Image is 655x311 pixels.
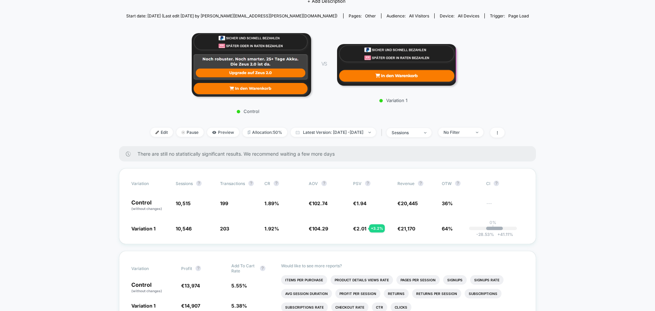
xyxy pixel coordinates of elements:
button: ? [494,181,499,186]
span: Variation [131,263,169,273]
span: 41.11 % [494,232,513,237]
span: Preview [207,128,239,137]
span: Page Load [508,13,529,18]
img: Control main [192,33,311,97]
span: Latest Version: [DATE] - [DATE] [291,128,376,137]
div: Trigger: [490,13,529,18]
button: ? [274,181,279,186]
span: Sessions [176,181,193,186]
span: 5.38 % [231,303,247,309]
span: 36% [442,200,453,206]
div: No Filter [443,130,471,135]
li: Pages Per Session [396,275,440,285]
span: € [181,283,200,288]
button: ? [260,266,265,271]
span: all devices [458,13,479,18]
span: CI [486,181,524,186]
img: calendar [296,131,300,134]
span: € [309,226,328,231]
img: rebalance [248,130,250,134]
span: Edit [150,128,173,137]
span: 10,546 [176,226,192,231]
span: 64% [442,226,453,231]
span: 1.94 [356,200,366,206]
li: Product Details Views Rate [331,275,393,285]
span: --- [486,201,524,211]
span: + [497,232,500,237]
span: Transactions [220,181,245,186]
span: CR [264,181,270,186]
span: € [353,200,366,206]
span: € [181,303,200,309]
div: sessions [392,130,419,135]
button: ? [195,266,201,271]
span: | [379,128,387,138]
span: Variation [131,181,169,186]
span: VS [321,61,327,67]
img: end [368,132,371,133]
li: Returns Per Session [412,289,461,298]
p: Control [188,109,308,114]
li: Profit Per Session [335,289,380,298]
p: Variation 1 [334,98,453,103]
span: 20,445 [401,200,418,206]
img: end [424,132,426,133]
img: edit [156,131,159,134]
button: ? [455,181,461,186]
span: 10,515 [176,200,191,206]
span: 104.29 [312,226,328,231]
span: 199 [220,200,228,206]
span: Add To Cart Rate [231,263,257,273]
span: Pause [176,128,204,137]
span: Allocation: 50% [243,128,287,137]
span: (without changes) [131,289,162,293]
div: Audience: [387,13,429,18]
span: € [309,200,327,206]
span: 5.55 % [231,283,247,288]
span: AOV [309,181,318,186]
li: Returns [384,289,409,298]
span: OTW [442,181,479,186]
span: € [397,200,418,206]
span: 1.92 % [264,226,279,231]
span: 21,170 [401,226,415,231]
span: 102.74 [312,200,327,206]
span: 13,974 [185,283,200,288]
span: other [365,13,376,18]
li: Signups Rate [470,275,504,285]
span: All Visitors [409,13,429,18]
p: 0% [490,220,496,225]
span: 2.01 [356,226,366,231]
p: Would like to see more reports? [281,263,524,268]
p: | [492,225,494,230]
span: Start date: [DATE] (Last edit [DATE] by [PERSON_NAME][EMAIL_ADDRESS][PERSON_NAME][DOMAIN_NAME]) [126,13,337,18]
span: Variation 1 [131,226,156,231]
span: 1.89 % [264,200,279,206]
button: ? [196,181,202,186]
img: end [181,131,185,134]
button: ? [248,181,254,186]
p: Control [131,200,169,211]
span: PSV [353,181,362,186]
div: + 3.2 % [369,224,385,232]
span: 14,907 [185,303,200,309]
button: ? [418,181,423,186]
div: Pages: [349,13,376,18]
span: Profit [181,266,192,271]
img: end [476,132,478,133]
li: Signups [443,275,467,285]
span: Revenue [397,181,414,186]
span: € [397,226,415,231]
button: ? [365,181,370,186]
button: ? [321,181,327,186]
span: -28.53 % [476,232,494,237]
span: 203 [220,226,229,231]
span: Variation 1 [131,303,156,309]
span: € [353,226,366,231]
p: Control [131,282,174,294]
span: Device: [434,13,484,18]
img: Variation 1 main [337,44,456,85]
span: (without changes) [131,207,162,211]
li: Subscriptions [465,289,501,298]
span: There are still no statistically significant results. We recommend waiting a few more days [137,151,522,157]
